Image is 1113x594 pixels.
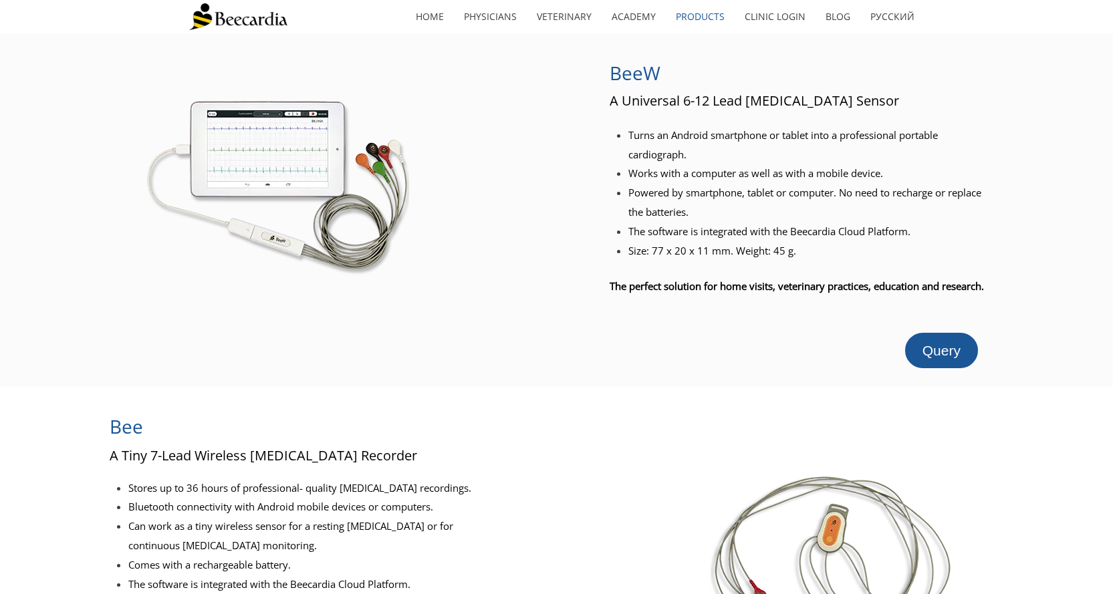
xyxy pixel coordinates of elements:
span: Bluetooth connectivity with Android mobile devices or computers. [128,500,433,513]
a: Veterinary [527,1,602,32]
span: The perfect solution for home visits, veterinary practices, education and research. [610,279,984,293]
span: Comes with a rechargeable battery. [128,558,291,571]
span: Stores up to 36 hours of professional- quality [MEDICAL_DATA] recordings. [128,481,471,494]
span: Query [922,343,961,358]
img: Beecardia [189,3,287,30]
a: Clinic Login [735,1,816,32]
span: The software is integrated with the Beecardia Cloud Platform. [628,225,910,238]
span: The software is integrated with the Beecardia Cloud Platform. [128,577,410,591]
span: Can work as a tiny wireless sensor for a resting [MEDICAL_DATA] or for continuous [MEDICAL_DATA] ... [128,519,453,552]
a: Physicians [454,1,527,32]
span: Turns an Android smartphone or tablet into a professional portable cardiograph. [628,128,938,161]
span: Size: 77 x 20 x 11 mm. Weight: 45 g. [628,244,796,257]
a: Products [666,1,735,32]
a: Русский [860,1,924,32]
span: A Tiny 7-Lead Wireless [MEDICAL_DATA] Recorder [110,446,417,464]
span: Bee [110,414,143,439]
a: Query [905,333,978,368]
span: A Universal 6-12 Lead [MEDICAL_DATA] Sensor [610,92,899,110]
a: Blog [816,1,860,32]
span: BeeW [610,60,660,86]
span: Works with a computer as well as with a mobile device. [628,166,883,180]
a: Academy [602,1,666,32]
span: Powered by smartphone, tablet or computer. No need to recharge or replace the batteries. [628,186,981,218]
a: home [406,1,454,32]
